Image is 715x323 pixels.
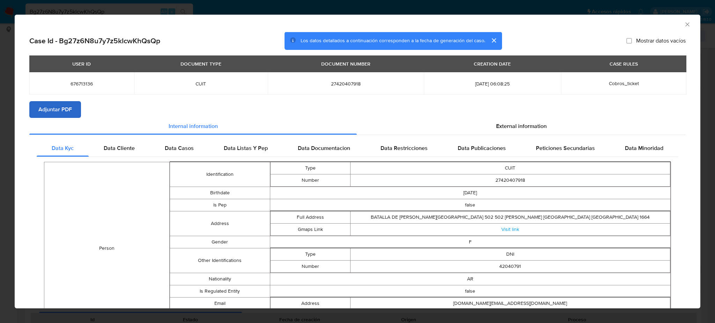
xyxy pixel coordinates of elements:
[636,37,686,44] span: Mostrar datos vacíos
[270,223,350,235] td: Gmaps Link
[170,199,270,211] td: Is Pep
[68,58,95,70] div: USER ID
[276,81,415,87] span: 27420407918
[458,144,506,152] span: Data Publicaciones
[170,248,270,273] td: Other Identifications
[176,58,226,70] div: DOCUMENT TYPE
[496,122,547,130] span: External information
[29,101,81,118] button: Adjuntar PDF
[350,260,670,272] td: 42040791
[170,162,270,187] td: Identification
[626,38,632,44] input: Mostrar datos vacíos
[317,58,375,70] div: DOCUMENT NUMBER
[350,248,670,260] td: DNI
[142,81,259,87] span: CUIT
[432,81,553,87] span: [DATE] 06:08:25
[350,211,670,223] td: BATALLA DE [PERSON_NAME][GEOGRAPHIC_DATA] 502 502 [PERSON_NAME] [GEOGRAPHIC_DATA] [GEOGRAPHIC_DAT...
[350,297,670,309] td: [DOMAIN_NAME][EMAIL_ADDRESS][DOMAIN_NAME]
[270,187,670,199] td: [DATE]
[170,273,270,285] td: Nationality
[170,211,270,236] td: Address
[684,21,690,27] button: Cerrar ventana
[29,118,686,135] div: Detailed info
[270,285,670,297] td: false
[301,37,485,44] span: Los datos detallados a continuación corresponden a la fecha de generación del caso.
[605,58,642,70] div: CASE RULES
[270,273,670,285] td: AR
[270,211,350,223] td: Full Address
[224,144,268,152] span: Data Listas Y Pep
[170,285,270,297] td: Is Regulated Entity
[37,140,678,157] div: Detailed internal info
[270,236,670,248] td: F
[381,144,428,152] span: Data Restricciones
[165,144,194,152] span: Data Casos
[350,174,670,186] td: 27420407918
[270,199,670,211] td: false
[29,36,160,45] h2: Case Id - Bg27z6N8u7y7z5klcwKhQsQp
[270,162,350,174] td: Type
[170,236,270,248] td: Gender
[15,15,700,308] div: closure-recommendation-modal
[485,32,502,49] button: cerrar
[350,162,670,174] td: CUIT
[298,144,350,152] span: Data Documentacion
[38,102,72,117] span: Adjuntar PDF
[170,297,270,310] td: Email
[169,122,218,130] span: Internal information
[270,248,350,260] td: Type
[625,144,663,152] span: Data Minoridad
[270,297,350,309] td: Address
[104,144,135,152] span: Data Cliente
[270,174,350,186] td: Number
[270,260,350,272] td: Number
[170,187,270,199] td: Birthdate
[38,81,126,87] span: 676713136
[501,226,519,233] a: Visit link
[470,58,515,70] div: CREATION DATE
[52,144,74,152] span: Data Kyc
[609,80,639,87] span: Cobros_ticket
[536,144,595,152] span: Peticiones Secundarias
